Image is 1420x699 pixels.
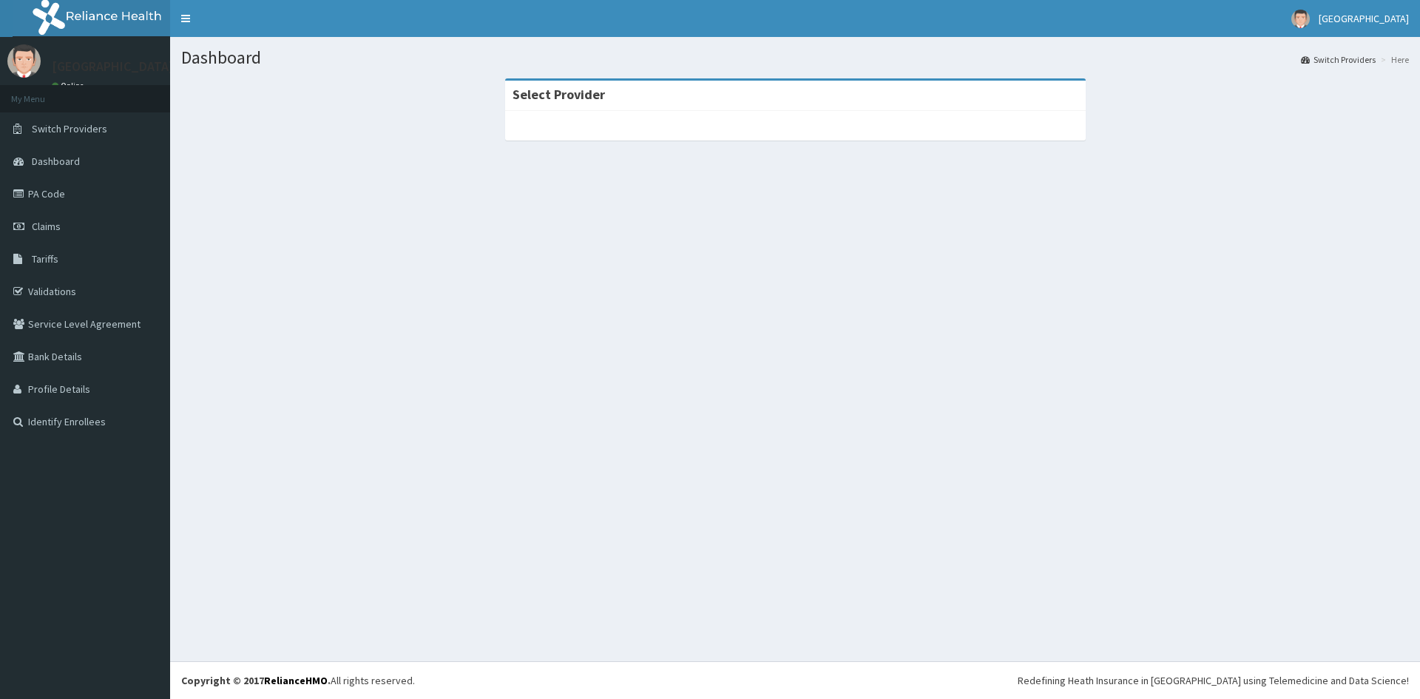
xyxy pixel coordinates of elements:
[1301,53,1376,66] a: Switch Providers
[264,674,328,687] a: RelianceHMO
[1377,53,1409,66] li: Here
[32,122,107,135] span: Switch Providers
[32,155,80,168] span: Dashboard
[513,86,605,103] strong: Select Provider
[32,252,58,266] span: Tariffs
[1291,10,1310,28] img: User Image
[1018,673,1409,688] div: Redefining Heath Insurance in [GEOGRAPHIC_DATA] using Telemedicine and Data Science!
[170,661,1420,699] footer: All rights reserved.
[32,220,61,233] span: Claims
[52,60,174,73] p: [GEOGRAPHIC_DATA]
[181,674,331,687] strong: Copyright © 2017 .
[7,44,41,78] img: User Image
[52,81,87,91] a: Online
[1319,12,1409,25] span: [GEOGRAPHIC_DATA]
[181,48,1409,67] h1: Dashboard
